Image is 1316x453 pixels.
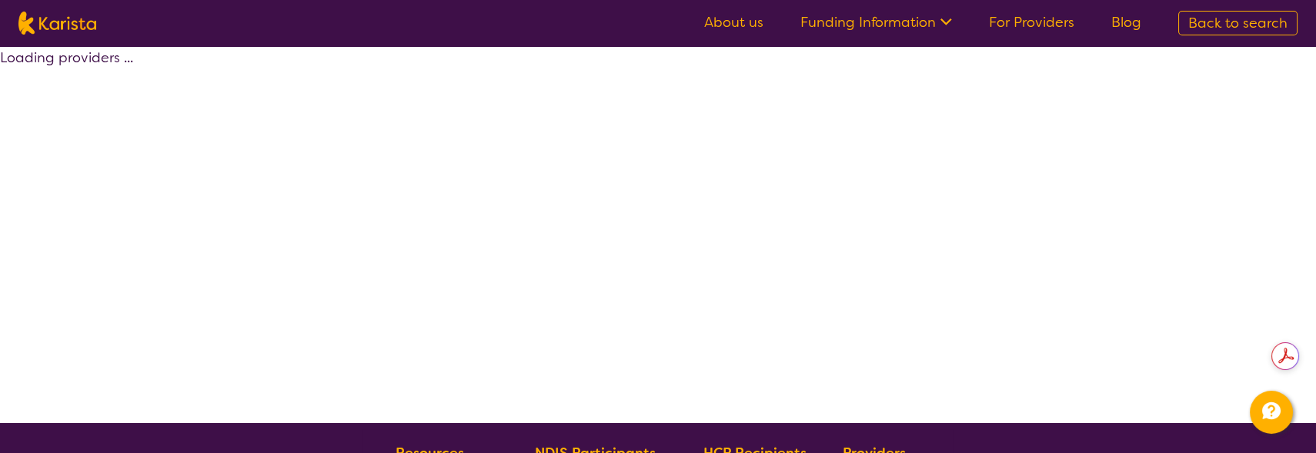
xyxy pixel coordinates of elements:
a: For Providers [989,13,1074,32]
button: Channel Menu [1250,391,1293,434]
a: About us [704,13,763,32]
span: Back to search [1188,14,1288,32]
a: Funding Information [800,13,952,32]
a: Blog [1111,13,1141,32]
img: Karista logo [18,12,96,35]
a: Back to search [1178,11,1298,35]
